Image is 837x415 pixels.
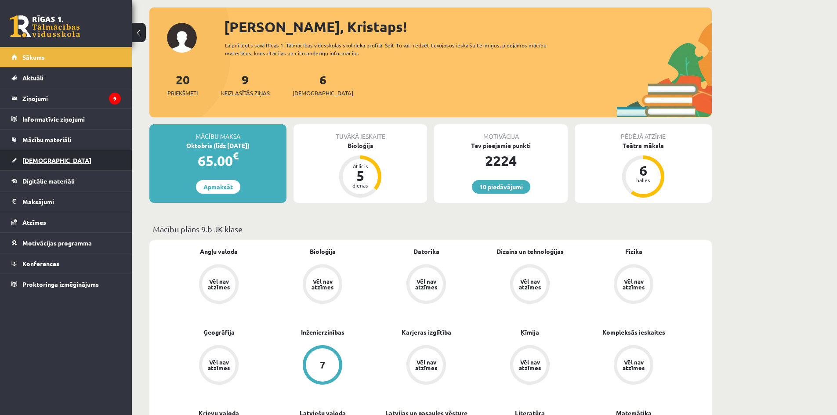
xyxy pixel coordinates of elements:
a: Apmaksāt [196,180,240,194]
a: Rīgas 1. Tālmācības vidusskola [10,15,80,37]
div: Vēl nav atzīmes [207,278,231,290]
a: 9Neizlasītās ziņas [221,72,270,97]
a: 7 [271,345,374,386]
div: Vēl nav atzīmes [207,359,231,371]
span: Konferences [22,260,59,267]
a: Vēl nav atzīmes [478,264,582,306]
a: Ģeogrāfija [203,328,235,337]
a: Atzīmes [11,212,121,232]
a: Vēl nav atzīmes [582,264,685,306]
a: Fizika [625,247,642,256]
div: Atlicis [347,163,373,169]
span: Digitālie materiāli [22,177,75,185]
a: Proktoringa izmēģinājums [11,274,121,294]
span: Sākums [22,53,45,61]
div: Vēl nav atzīmes [621,359,646,371]
div: Vēl nav atzīmes [518,359,542,371]
a: Vēl nav atzīmes [167,345,271,386]
a: [DEMOGRAPHIC_DATA] [11,150,121,170]
div: Oktobris (līdz [DATE]) [149,141,286,150]
a: Vēl nav atzīmes [271,264,374,306]
div: Vēl nav atzīmes [518,278,542,290]
a: Angļu valoda [200,247,238,256]
span: Atzīmes [22,218,46,226]
a: 20Priekšmeti [167,72,198,97]
span: Neizlasītās ziņas [221,89,270,97]
a: Digitālie materiāli [11,171,121,191]
a: 10 piedāvājumi [472,180,530,194]
div: Vēl nav atzīmes [310,278,335,290]
a: Kompleksās ieskaites [602,328,665,337]
a: 6[DEMOGRAPHIC_DATA] [293,72,353,97]
div: 6 [630,163,656,177]
a: Vēl nav atzīmes [167,264,271,306]
a: Ziņojumi9 [11,88,121,108]
a: Bioloģija Atlicis 5 dienas [293,141,427,199]
div: Teātra māksla [575,141,712,150]
div: Tuvākā ieskaite [293,124,427,141]
div: Vēl nav atzīmes [414,359,438,371]
a: Ķīmija [521,328,539,337]
div: Motivācija [434,124,568,141]
span: [DEMOGRAPHIC_DATA] [293,89,353,97]
a: Teātra māksla 6 balles [575,141,712,199]
a: Karjeras izglītība [402,328,451,337]
div: 65.00 [149,150,286,171]
div: [PERSON_NAME], Kristaps! [224,16,712,37]
div: dienas [347,183,373,188]
span: Proktoringa izmēģinājums [22,280,99,288]
span: Aktuāli [22,74,43,82]
span: Priekšmeti [167,89,198,97]
div: Tev pieejamie punkti [434,141,568,150]
a: Dizains un tehnoloģijas [496,247,564,256]
p: Mācību plāns 9.b JK klase [153,223,708,235]
legend: Ziņojumi [22,88,121,108]
a: Vēl nav atzīmes [374,345,478,386]
a: Vēl nav atzīmes [582,345,685,386]
a: Vēl nav atzīmes [374,264,478,306]
a: Datorika [413,247,439,256]
a: Aktuāli [11,68,121,88]
div: Laipni lūgts savā Rīgas 1. Tālmācības vidusskolas skolnieka profilā. Šeit Tu vari redzēt tuvojošo... [225,41,562,57]
span: [DEMOGRAPHIC_DATA] [22,156,91,164]
span: Motivācijas programma [22,239,92,247]
a: Motivācijas programma [11,233,121,253]
div: 5 [347,169,373,183]
a: Vēl nav atzīmes [478,345,582,386]
span: Mācību materiāli [22,136,71,144]
div: Bioloģija [293,141,427,150]
div: 2224 [434,150,568,171]
div: Vēl nav atzīmes [414,278,438,290]
a: Inženierzinības [301,328,344,337]
a: Bioloģija [310,247,336,256]
a: Maksājumi [11,191,121,212]
a: Sākums [11,47,121,67]
legend: Informatīvie ziņojumi [22,109,121,129]
a: Mācību materiāli [11,130,121,150]
div: Pēdējā atzīme [575,124,712,141]
a: Konferences [11,253,121,274]
div: balles [630,177,656,183]
a: Informatīvie ziņojumi [11,109,121,129]
div: 7 [320,360,326,370]
legend: Maksājumi [22,191,121,212]
div: Mācību maksa [149,124,286,141]
div: Vēl nav atzīmes [621,278,646,290]
i: 9 [109,93,121,105]
span: € [233,149,239,162]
